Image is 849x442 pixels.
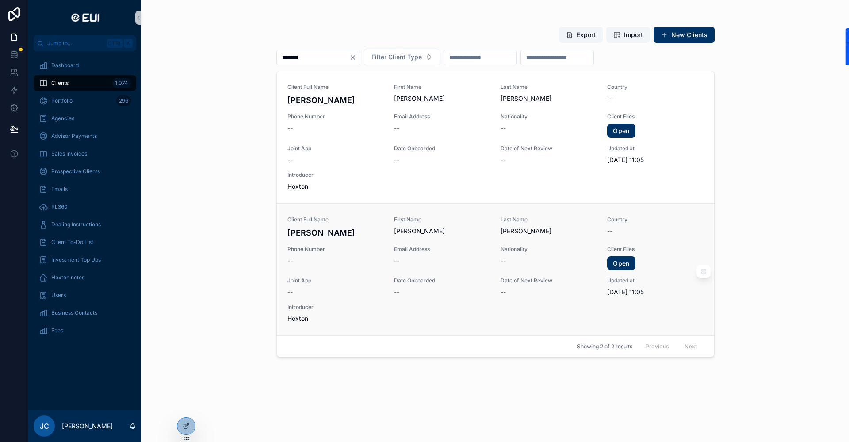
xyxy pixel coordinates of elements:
[394,156,399,164] span: --
[394,145,490,152] span: Date Onboarded
[34,270,136,286] a: Hoxton notes
[607,145,703,152] span: Updated at
[559,27,603,43] button: Export
[394,277,490,284] span: Date Onboarded
[51,186,68,193] span: Emails
[607,288,703,297] span: [DATE] 11:05
[51,115,74,122] span: Agencies
[349,54,360,61] button: Clear
[287,182,383,191] span: Hoxton
[501,277,597,284] span: Date of Next Review
[34,323,136,339] a: Fees
[394,246,490,253] span: Email Address
[51,203,68,210] span: RL360
[34,146,136,162] a: Sales Invoices
[287,156,293,164] span: --
[112,78,131,88] div: 1,074
[34,110,136,126] a: Agencies
[364,49,440,65] button: Select Button
[51,274,84,281] span: Hoxton notes
[394,227,490,236] span: [PERSON_NAME]
[394,113,490,120] span: Email Address
[287,256,293,265] span: --
[607,216,703,223] span: Country
[607,256,635,271] a: Open
[34,93,136,109] a: Portfolio296
[51,168,100,175] span: Prospective Clients
[501,216,597,223] span: Last Name
[624,30,643,39] span: Import
[501,246,597,253] span: Nationality
[51,150,87,157] span: Sales Invoices
[394,124,399,133] span: --
[62,422,113,431] p: [PERSON_NAME]
[287,314,383,323] span: Hoxton
[607,94,612,103] span: --
[607,124,635,138] a: Open
[287,145,383,152] span: Joint App
[287,84,383,91] span: Client Full Name
[287,288,293,297] span: --
[287,216,383,223] span: Client Full Name
[287,246,383,253] span: Phone Number
[51,327,63,334] span: Fees
[51,239,93,246] span: Client To-Do List
[47,40,103,47] span: Jump to...
[501,94,597,103] span: [PERSON_NAME]
[394,94,490,103] span: [PERSON_NAME]
[34,217,136,232] a: Dealing Instructions
[394,288,399,297] span: --
[34,199,136,215] a: RL360
[51,62,79,69] span: Dashboard
[287,304,383,311] span: Introducer
[501,256,506,265] span: --
[287,113,383,120] span: Phone Number
[394,84,490,91] span: First Name
[34,252,136,268] a: Investment Top Ups
[51,97,73,104] span: Portfolio
[371,53,422,61] span: Filter Client Type
[287,277,383,284] span: Joint App
[34,164,136,179] a: Prospective Clients
[501,288,506,297] span: --
[394,256,399,265] span: --
[607,246,703,253] span: Client Files
[277,203,714,336] a: Client Full Name[PERSON_NAME]First Name[PERSON_NAME]Last Name[PERSON_NAME]Country--Phone Number--...
[28,51,141,350] div: scrollable content
[34,35,136,51] button: Jump to...CtrlK
[51,80,69,87] span: Clients
[34,57,136,73] a: Dashboard
[34,287,136,303] a: Users
[654,27,715,43] button: New Clients
[501,113,597,120] span: Nationality
[51,309,97,316] span: Business Contacts
[501,156,506,164] span: --
[287,124,293,133] span: --
[125,40,132,47] span: K
[51,256,101,263] span: Investment Top Ups
[107,39,123,48] span: Ctrl
[34,128,136,144] a: Advisor Payments
[606,27,650,43] button: Import
[607,156,703,164] span: [DATE] 11:05
[577,343,632,350] span: Showing 2 of 2 results
[501,124,506,133] span: --
[34,234,136,250] a: Client To-Do List
[501,227,597,236] span: [PERSON_NAME]
[607,227,612,236] span: --
[68,11,102,25] img: App logo
[287,94,383,106] h4: [PERSON_NAME]
[277,71,714,203] a: Client Full Name[PERSON_NAME]First Name[PERSON_NAME]Last Name[PERSON_NAME]Country--Phone Number--...
[501,145,597,152] span: Date of Next Review
[607,84,703,91] span: Country
[287,171,383,179] span: Introducer
[607,277,703,284] span: Updated at
[51,292,66,299] span: Users
[40,421,49,431] span: JC
[607,113,703,120] span: Client Files
[51,221,101,228] span: Dealing Instructions
[501,84,597,91] span: Last Name
[287,227,383,239] h4: [PERSON_NAME]
[116,95,131,106] div: 296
